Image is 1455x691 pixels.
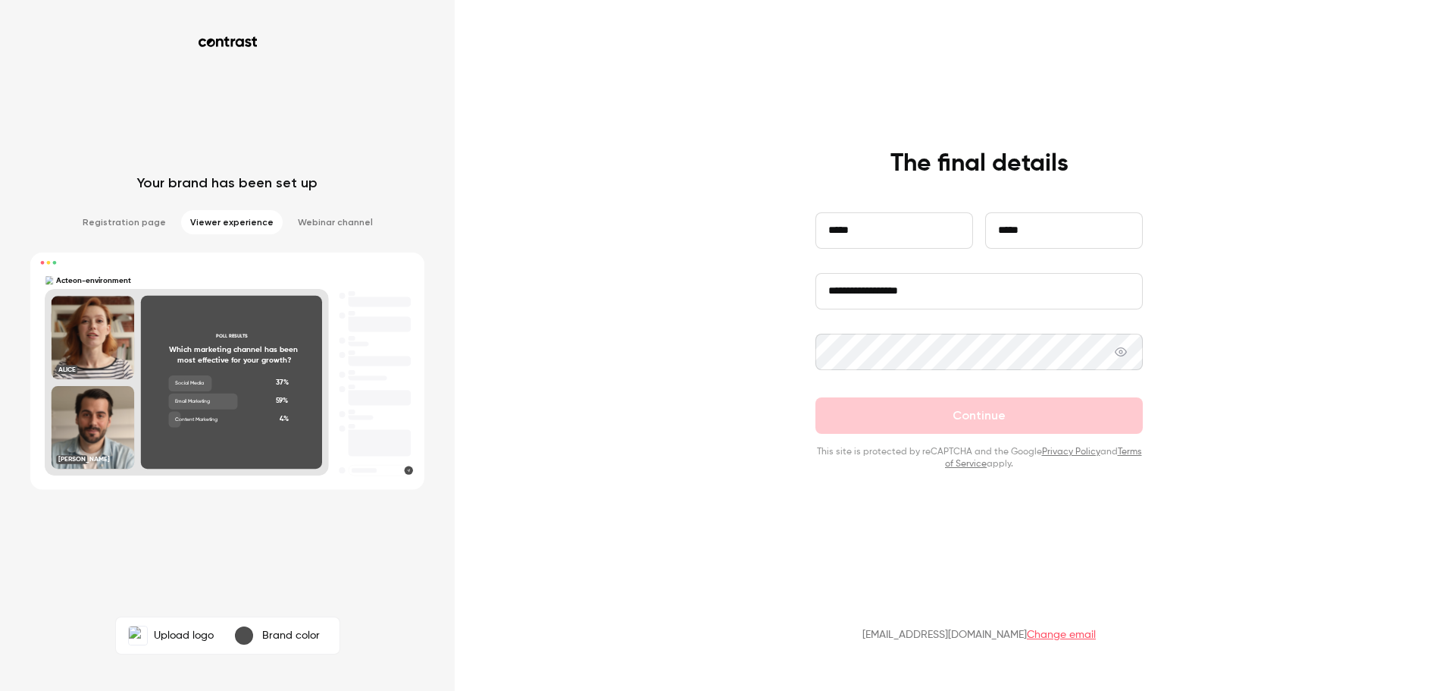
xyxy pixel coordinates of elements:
[945,448,1142,469] a: Terms of Service
[1027,630,1096,640] a: Change email
[862,627,1096,642] p: [EMAIL_ADDRESS][DOMAIN_NAME]
[262,628,320,643] p: Brand color
[74,210,175,234] li: Registration page
[815,446,1143,470] p: This site is protected by reCAPTCHA and the Google and apply.
[137,174,318,192] p: Your brand has been set up
[119,620,223,651] label: Acteon-environmentUpload logo
[181,210,283,234] li: Viewer experience
[890,149,1069,179] h4: The final details
[1042,448,1100,457] a: Privacy Policy
[223,620,336,651] button: Brand color
[129,627,147,645] img: Acteon-environment
[289,210,382,234] li: Webinar channel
